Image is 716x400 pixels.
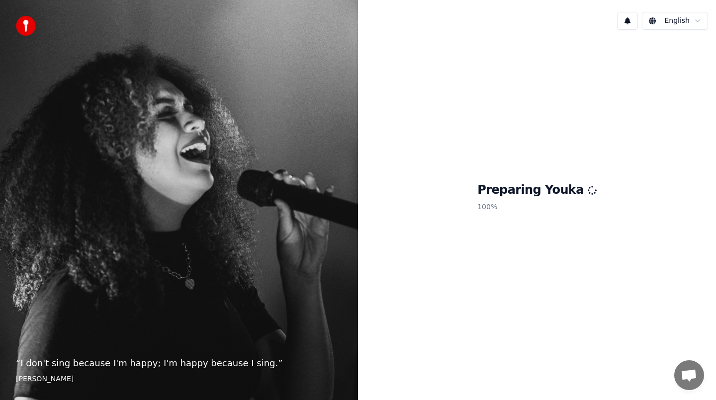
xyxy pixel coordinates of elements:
[16,356,342,370] p: “ I don't sing because I'm happy; I'm happy because I sing. ”
[674,360,704,390] div: Open chat
[477,182,597,198] h1: Preparing Youka
[16,374,342,384] footer: [PERSON_NAME]
[16,16,36,36] img: youka
[477,198,597,216] p: 100 %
